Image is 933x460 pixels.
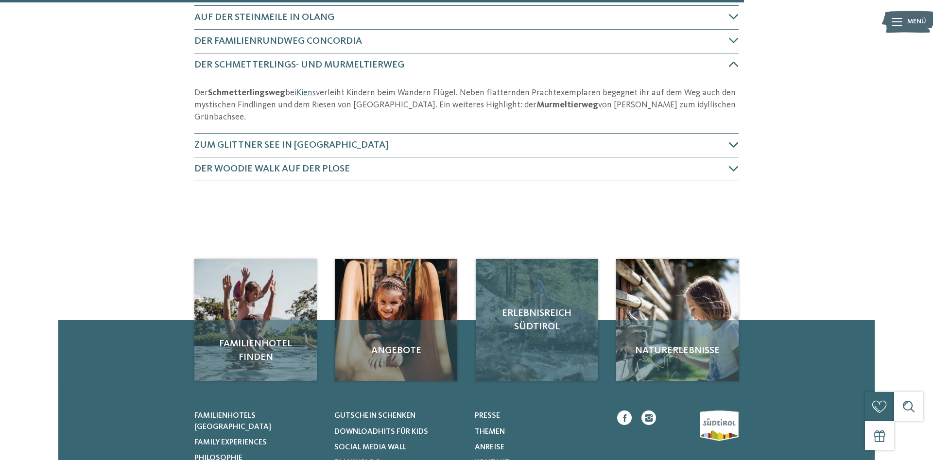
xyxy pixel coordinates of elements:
a: Themen [475,426,603,437]
span: Family Experiences [194,439,267,446]
a: Downloadhits für Kids [334,426,462,437]
span: Erlebnisreich Südtirol [485,307,588,334]
span: Der Familienrundweg Concordia [194,36,362,46]
a: Dolomiten: Wandern mit Kindern leicht gemacht Erlebnisreich Südtirol [476,259,598,381]
a: Presse [475,410,603,421]
a: Gutschein schenken [334,410,462,421]
a: Family Experiences [194,437,322,448]
a: Dolomiten: Wandern mit Kindern leicht gemacht Angebote [335,259,457,381]
span: Themen [475,428,505,436]
p: Der bei verleiht Kindern beim Wandern Flügel. Neben flatternden Prachtexemplaren begegnet ihr auf... [194,87,739,124]
img: Dolomiten: Wandern mit Kindern leicht gemacht [194,259,317,381]
a: Dolomiten: Wandern mit Kindern leicht gemacht Naturerlebnisse [616,259,739,381]
strong: Schmetterlingsweg [208,88,285,97]
strong: Murmeltierweg [536,101,598,109]
img: Dolomiten: Wandern mit Kindern leicht gemacht [616,259,739,381]
span: Angebote [345,344,448,358]
span: Downloadhits für Kids [334,428,428,436]
span: Familienhotels [GEOGRAPHIC_DATA] [194,412,271,430]
a: Familienhotels [GEOGRAPHIC_DATA] [194,410,322,432]
span: Social Media Wall [334,443,406,451]
span: Zum Glittner See in [GEOGRAPHIC_DATA] [194,140,389,150]
a: Dolomiten: Wandern mit Kindern leicht gemacht Familienhotel finden [194,259,317,381]
a: Kiens [296,88,316,97]
span: Auf der Steinmeile in Olang [194,13,334,22]
a: Anreise [475,442,603,453]
img: Dolomiten: Wandern mit Kindern leicht gemacht [335,259,457,381]
span: Der Schmetterlings- und Murmeltierweg [194,60,404,70]
span: Naturerlebnisse [626,344,729,358]
span: Der Woodie Walk auf der Plose [194,164,350,174]
span: Gutschein schenken [334,412,415,420]
a: Social Media Wall [334,442,462,453]
span: Familienhotel finden [204,337,307,364]
span: Anreise [475,443,504,451]
span: Presse [475,412,500,420]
